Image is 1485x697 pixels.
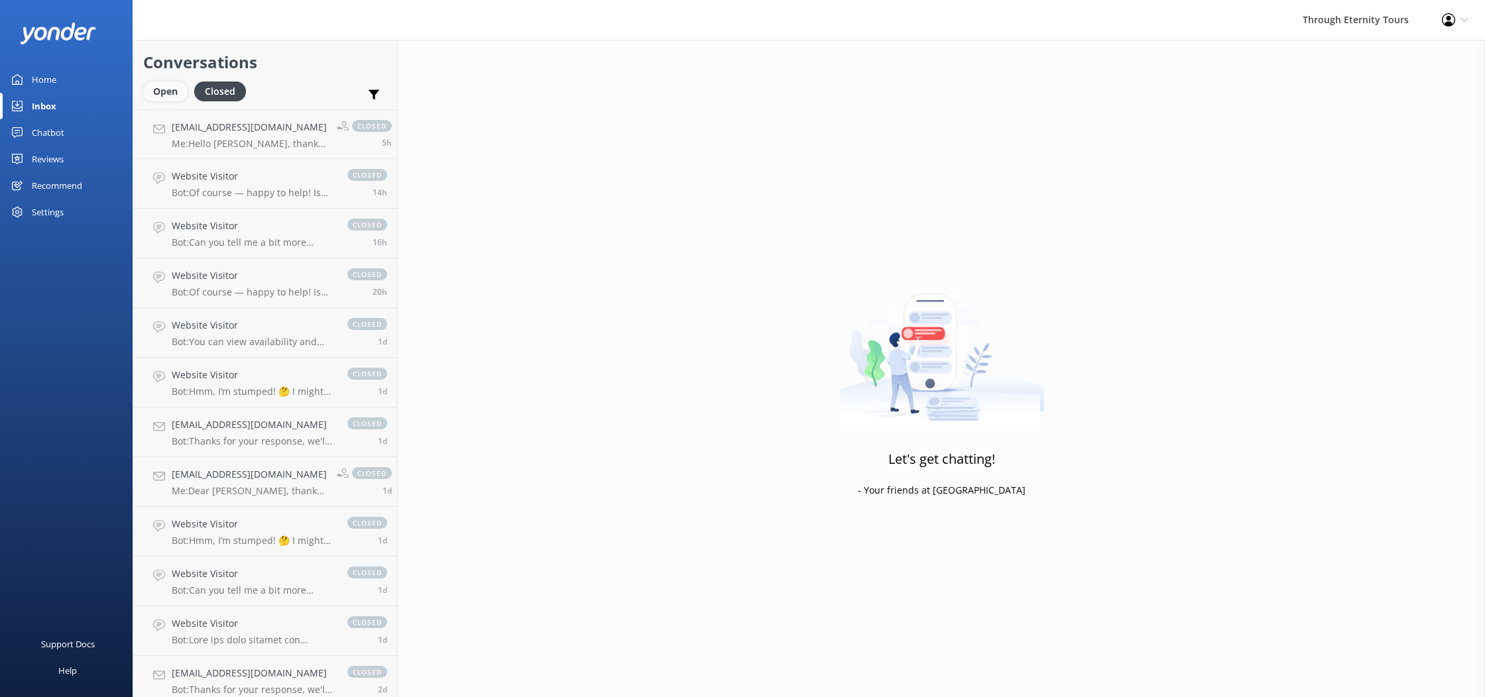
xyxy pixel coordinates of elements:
p: Bot: Lore ips dolo sitamet con Adipiscin elits: - **Doeiusm Temporinc Utla etdo Magna Aliqu, Enim... [172,634,334,646]
div: Recommend [32,172,82,199]
div: Support Docs [41,631,95,657]
span: closed [347,517,387,529]
div: Reviews [32,146,64,172]
p: Bot: Can you tell me a bit more about where you are going? We have an amazing array of group and ... [172,584,334,596]
h4: Website Visitor [172,169,334,184]
span: closed [347,666,387,678]
h4: Website Visitor [172,318,334,333]
span: Oct 01 2025 11:24am (UTC +02:00) Europe/Amsterdam [382,137,392,148]
span: Oct 01 2025 02:17am (UTC +02:00) Europe/Amsterdam [373,187,387,198]
h4: [EMAIL_ADDRESS][DOMAIN_NAME] [172,120,327,134]
a: Closed [194,83,253,98]
p: Bot: Of course — happy to help! Is your issue related to: - 🔄 Changing or canceling a tour - 📧 No... [172,286,334,298]
a: Website VisitorBot:Lore ips dolo sitamet con Adipiscin elits: - **Doeiusm Temporinc Utla etdo Mag... [133,606,397,656]
h4: Website Visitor [172,517,334,531]
span: closed [347,219,387,231]
span: Sep 30 2025 01:22am (UTC +02:00) Europe/Amsterdam [378,336,387,347]
span: closed [352,467,392,479]
a: Website VisitorBot:Hmm, I’m stumped! 🤔 I might not have the answer to that one, but our amazing t... [133,358,397,407]
p: Bot: You can view availability and book directly online by browsing our tours in [GEOGRAPHIC_DATA... [172,336,334,348]
p: Bot: Can you tell me a bit more about where you are going? We have an amazing array of group and ... [172,237,334,248]
div: Settings [32,199,64,225]
a: Website VisitorBot:Can you tell me a bit more about where you are going? We have an amazing array... [133,557,397,606]
h4: Website Visitor [172,616,334,631]
span: Sep 29 2025 05:55pm (UTC +02:00) Europe/Amsterdam [378,584,387,596]
h4: Website Visitor [172,368,334,382]
p: - Your friends at [GEOGRAPHIC_DATA] [858,483,1026,498]
div: Open [143,81,188,101]
span: Sep 29 2025 09:35pm (UTC +02:00) Europe/Amsterdam [383,485,392,496]
p: Bot: Of course — happy to help! Is your issue related to: - Changing or canceling a tour - Not re... [172,187,334,199]
div: Help [58,657,77,684]
a: Website VisitorBot:Of course — happy to help! Is your issue related to: - Changing or canceling a... [133,159,397,209]
a: Website VisitorBot:Hmm, I’m stumped! 🤔 I might not have the answer to that one, but our amazing t... [133,507,397,557]
img: yonder-white-logo.png [20,23,96,44]
span: closed [352,120,392,132]
h4: [EMAIL_ADDRESS][DOMAIN_NAME] [172,417,334,432]
h4: [EMAIL_ADDRESS][DOMAIN_NAME] [172,666,334,680]
img: artwork of a man stealing a conversation from at giant smartphone [839,266,1044,431]
span: Sep 29 2025 10:57pm (UTC +02:00) Europe/Amsterdam [378,386,387,397]
h4: Website Visitor [172,219,334,233]
p: Me: Hello [PERSON_NAME], thank you for reaching out to us! The tour starts at either 7:30pm or 8:... [172,138,327,150]
span: Sep 29 2025 04:46pm (UTC +02:00) Europe/Amsterdam [378,634,387,645]
div: Closed [194,81,246,101]
p: Bot: Thanks for your response, we'll get back to you as soon as we can during opening hours. [172,435,334,447]
div: Home [32,66,56,93]
span: closed [347,368,387,380]
a: Website VisitorBot:Of course — happy to help! Is your issue related to: - 🔄 Changing or canceling... [133,258,397,308]
a: [EMAIL_ADDRESS][DOMAIN_NAME]Me:Hello [PERSON_NAME], thank you for reaching out to us! The tour st... [133,109,397,159]
span: Sep 30 2025 11:56pm (UTC +02:00) Europe/Amsterdam [373,237,387,248]
div: Inbox [32,93,56,119]
a: [EMAIL_ADDRESS][DOMAIN_NAME]Bot:Thanks for your response, we'll get back to you as soon as we can... [133,407,397,457]
h2: Conversations [143,50,387,75]
span: closed [347,616,387,628]
span: closed [347,417,387,429]
span: Sep 30 2025 07:48pm (UTC +02:00) Europe/Amsterdam [373,286,387,297]
h3: Let's get chatting! [888,449,995,470]
h4: [EMAIL_ADDRESS][DOMAIN_NAME] [172,467,327,482]
span: Sep 29 2025 07:14pm (UTC +02:00) Europe/Amsterdam [378,535,387,546]
div: Chatbot [32,119,64,146]
p: Bot: Hmm, I’m stumped! 🤔 I might not have the answer to that one, but our amazing team definitely... [172,386,334,398]
p: Bot: Hmm, I’m stumped! 🤔 I might not have the answer to that one, but our amazing team definitely... [172,535,334,547]
span: closed [347,318,387,330]
a: Open [143,83,194,98]
span: Sep 29 2025 02:04pm (UTC +02:00) Europe/Amsterdam [378,684,387,695]
p: Bot: Thanks for your response, we'll get back to you as soon as we can during opening hours. [172,684,334,696]
span: Sep 29 2025 10:47pm (UTC +02:00) Europe/Amsterdam [378,435,387,447]
a: Website VisitorBot:Can you tell me a bit more about where you are going? We have an amazing array... [133,209,397,258]
span: closed [347,268,387,280]
h4: Website Visitor [172,566,334,581]
span: closed [347,566,387,578]
h4: Website Visitor [172,268,334,283]
span: closed [347,169,387,181]
a: Website VisitorBot:You can view availability and book directly online by browsing our tours in [G... [133,308,397,358]
p: Me: Dear [PERSON_NAME], thank you for your message. Prices are visible on the website, with the p... [172,485,327,497]
a: [EMAIL_ADDRESS][DOMAIN_NAME]Me:Dear [PERSON_NAME], thank you for your message. Prices are visible... [133,457,397,507]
